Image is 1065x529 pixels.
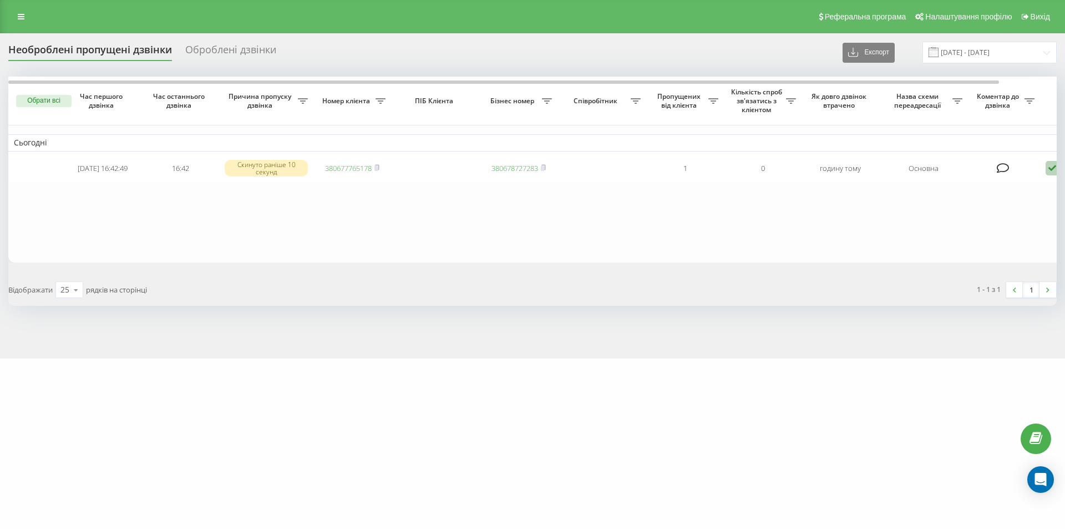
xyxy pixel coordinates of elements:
span: Коментар до дзвінка [973,92,1025,109]
span: Номер клієнта [319,97,376,105]
td: 0 [724,154,802,183]
span: Час першого дзвінка [73,92,133,109]
td: 16:42 [141,154,219,183]
button: Експорт [843,43,895,63]
div: Open Intercom Messenger [1027,466,1054,493]
button: Обрати всі [16,95,72,107]
td: годину тому [802,154,879,183]
span: Вихід [1031,12,1050,21]
td: Основна [879,154,968,183]
span: Бізнес номер [485,97,542,105]
div: 1 - 1 з 1 [977,284,1001,295]
span: Відображати [8,285,53,295]
a: 380677765178 [325,163,372,173]
span: Пропущених від клієнта [652,92,708,109]
span: рядків на сторінці [86,285,147,295]
span: Кількість спроб зв'язатись з клієнтом [729,88,786,114]
div: 25 [60,284,69,295]
td: [DATE] 16:42:49 [64,154,141,183]
td: 1 [646,154,724,183]
div: Необроблені пропущені дзвінки [8,44,172,61]
span: Час останнього дзвінка [150,92,210,109]
div: Скинуто раніше 10 секунд [225,160,308,177]
span: Налаштування профілю [925,12,1012,21]
span: Як довго дзвінок втрачено [810,92,870,109]
span: Реферальна програма [825,12,906,21]
span: ПІБ Клієнта [400,97,470,105]
div: Оброблені дзвінки [185,44,276,61]
span: Назва схеми переадресації [885,92,952,109]
span: Співробітник [563,97,631,105]
a: 380678727283 [491,163,538,173]
a: 1 [1023,282,1039,298]
span: Причина пропуску дзвінка [225,92,298,109]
